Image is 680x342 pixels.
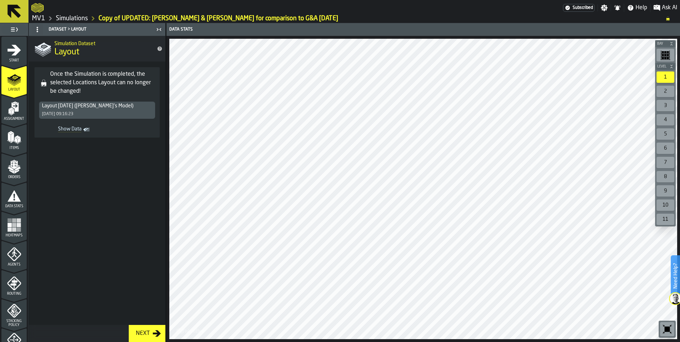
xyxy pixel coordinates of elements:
[133,329,153,338] div: Next
[1,299,27,327] li: menu Stacking Policy
[655,155,676,170] div: button-toolbar-undefined
[655,198,676,212] div: button-toolbar-undefined
[154,25,164,34] label: button-toggle-Close me
[1,153,27,182] li: menu Orders
[171,324,211,338] a: logo-header
[32,15,45,22] a: link-to-/wh/i/3ccf57d1-1e0c-4a81-a3bb-c2011c5f0d50
[657,157,674,168] div: 7
[657,71,674,83] div: 1
[54,39,151,47] h2: Sub Title
[1,234,27,237] span: Heatmaps
[656,42,668,46] span: Bay
[54,47,79,58] span: Layout
[1,66,27,94] li: menu Layout
[1,182,27,211] li: menu Data Stats
[650,4,680,12] label: button-toggle-Ask AI
[655,127,676,141] div: button-toolbar-undefined
[1,124,27,153] li: menu Items
[1,95,27,123] li: menu Assignment
[50,70,157,96] div: Once the Simulation is completed, the selected Locations Layout can no longer be changed!
[662,4,677,12] span: Ask AI
[657,100,674,111] div: 3
[657,214,674,225] div: 11
[655,212,676,226] div: button-toolbar-undefined
[655,113,676,127] div: button-toolbar-undefined
[1,25,27,34] label: button-toggle-Toggle Full Menu
[1,263,27,267] span: Agents
[655,170,676,184] div: button-toolbar-undefined
[30,24,154,35] div: Dataset > Layout
[1,204,27,208] span: Data Stats
[655,184,676,198] div: button-toolbar-undefined
[657,128,674,140] div: 5
[1,117,27,121] span: Assignment
[662,324,673,335] svg: Reset zoom and position
[42,126,81,133] span: Show Data
[598,4,611,11] label: button-toggle-Settings
[1,37,27,65] li: menu Start
[659,321,676,338] div: button-toolbar-undefined
[1,319,27,327] span: Stacking Policy
[655,70,676,84] div: button-toolbar-undefined
[657,86,674,97] div: 2
[1,146,27,150] span: Items
[624,4,650,12] label: button-toggle-Help
[655,84,676,98] div: button-toolbar-undefined
[611,4,624,11] label: button-toggle-Notifications
[655,141,676,155] div: button-toolbar-undefined
[34,67,160,138] div: alert-Once the Simulation is completed, the selected Locations Layout can no longer be changed!
[655,63,676,70] button: button-
[168,27,424,32] div: Data Stats
[573,5,593,10] span: Subscribed
[39,101,155,119] div: DropdownMenuValue-323a8f6c-df79-433d-9996-a4c1cb3e89c7[DATE] 09:16:23
[657,185,674,197] div: 9
[636,4,647,12] span: Help
[1,292,27,296] span: Routing
[1,88,27,92] span: Layout
[99,15,338,22] a: link-to-/wh/i/3ccf57d1-1e0c-4a81-a3bb-c2011c5f0d50/simulations/474436ff-7e90-4dcd-a49b-4d20709d9039
[1,270,27,298] li: menu Routing
[656,65,668,69] span: Level
[657,199,674,211] div: 10
[1,212,27,240] li: menu Heatmaps
[166,23,680,36] header: Data Stats
[129,325,165,342] button: button-Next
[655,98,676,113] div: button-toolbar-undefined
[39,125,94,135] a: toggle-dataset-table-Show Data
[1,241,27,269] li: menu Agents
[657,114,674,125] div: 4
[563,4,595,12] div: Menu Subscription
[657,171,674,182] div: 8
[655,40,676,47] button: button-
[657,143,674,154] div: 6
[42,103,152,109] div: DropdownMenuValue-323a8f6c-df79-433d-9996-a4c1cb3e89c7
[671,256,679,296] label: Need Help?
[56,15,88,22] a: link-to-/wh/i/3ccf57d1-1e0c-4a81-a3bb-c2011c5f0d50
[29,36,165,62] div: title-Layout
[42,112,73,117] div: [DATE] 09:16:23
[31,1,44,14] a: logo-header
[31,14,677,23] nav: Breadcrumb
[1,175,27,179] span: Orders
[563,4,595,12] a: link-to-/wh/i/3ccf57d1-1e0c-4a81-a3bb-c2011c5f0d50/settings/billing
[1,59,27,63] span: Start
[655,47,676,63] div: button-toolbar-undefined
